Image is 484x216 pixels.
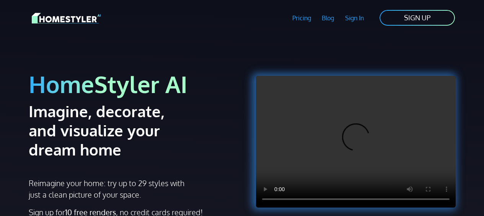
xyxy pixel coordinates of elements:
[287,9,316,27] a: Pricing
[340,9,370,27] a: Sign In
[32,11,101,25] img: HomeStyler AI logo
[379,9,456,26] a: SIGN UP
[29,70,238,98] h1: HomeStyler AI
[316,9,340,27] a: Blog
[29,177,186,200] p: Reimagine your home: try up to 29 styles with just a clean picture of your space.
[29,101,196,159] h2: Imagine, decorate, and visualize your dream home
